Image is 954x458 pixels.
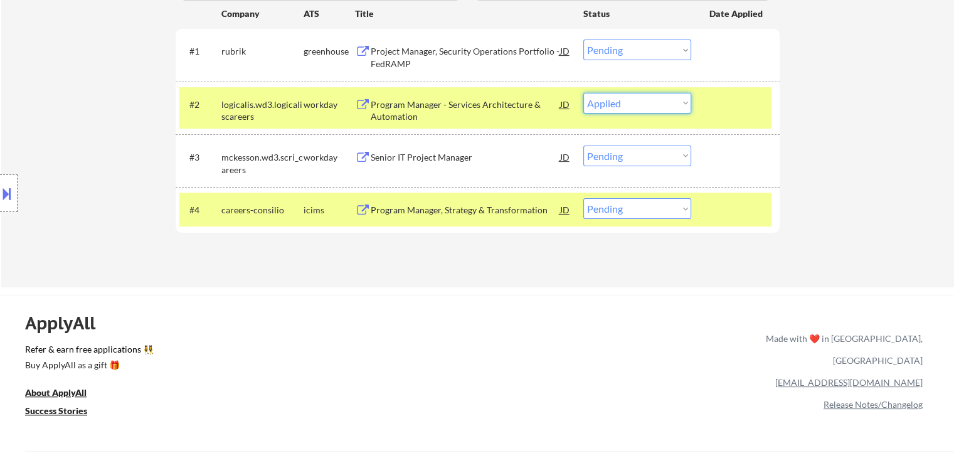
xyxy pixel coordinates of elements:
[559,93,571,115] div: JD
[371,204,560,216] div: Program Manager, Strategy & Transformation
[25,386,104,402] a: About ApplyAll
[221,8,304,20] div: Company
[355,8,571,20] div: Title
[304,204,355,216] div: icims
[371,99,560,123] div: Program Manager - Services Architecture & Automation
[761,328,923,371] div: Made with ❤️ in [GEOGRAPHIC_DATA], [GEOGRAPHIC_DATA]
[25,345,504,358] a: Refer & earn free applications 👯‍♀️
[189,45,211,58] div: #1
[709,8,765,20] div: Date Applied
[25,404,104,420] a: Success Stories
[25,361,151,370] div: Buy ApplyAll as a gift 🎁
[25,358,151,374] a: Buy ApplyAll as a gift 🎁
[583,2,691,24] div: Status
[221,99,304,123] div: logicalis.wd3.logicaliscareers
[371,45,560,70] div: Project Manager, Security Operations Portfolio - FedRAMP
[559,40,571,62] div: JD
[304,8,355,20] div: ATS
[221,204,304,216] div: careers-consilio
[221,151,304,176] div: mckesson.wd3.scri_careers
[25,312,110,334] div: ApplyAll
[221,45,304,58] div: rubrik
[824,399,923,410] a: Release Notes/Changelog
[304,45,355,58] div: greenhouse
[559,198,571,221] div: JD
[25,405,87,416] u: Success Stories
[775,377,923,388] a: [EMAIL_ADDRESS][DOMAIN_NAME]
[25,387,87,398] u: About ApplyAll
[559,146,571,168] div: JD
[304,99,355,111] div: workday
[304,151,355,164] div: workday
[371,151,560,164] div: Senior IT Project Manager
